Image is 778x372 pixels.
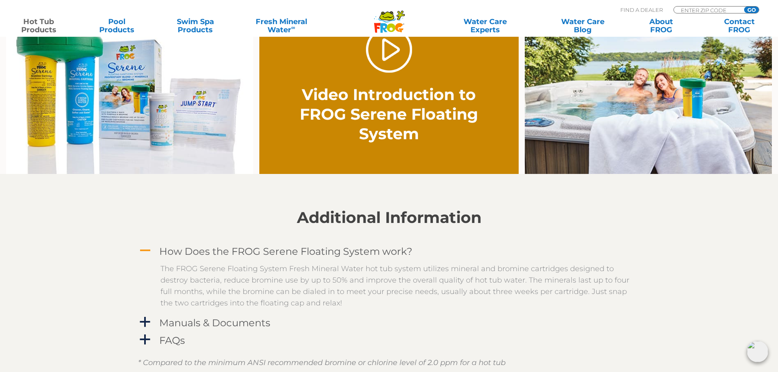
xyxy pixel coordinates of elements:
[159,335,185,346] h4: FAQs
[552,18,613,34] a: Water CareBlog
[747,341,768,362] img: openIcon
[631,18,691,34] a: AboutFROG
[744,7,759,13] input: GO
[159,317,270,328] h4: Manuals & Documents
[139,334,151,346] span: a
[620,6,663,13] p: Find A Dealer
[159,246,412,257] h4: How Does the FROG Serene Floating System work?
[291,24,295,31] sup: ∞
[709,18,770,34] a: ContactFROG
[138,244,640,259] a: A How Does the FROG Serene Floating System work?
[161,263,630,309] p: The FROG Serene Floating System Fresh Mineral Water hot tub system utilizes mineral and bromine c...
[138,358,506,367] em: * Compared to the minimum ANSI recommended bromine or chlorine level of 2.0 ppm for a hot tub
[436,18,535,34] a: Water CareExperts
[138,209,640,227] h2: Additional Information
[680,7,735,13] input: Zip Code Form
[139,316,151,328] span: a
[165,18,226,34] a: Swim SpaProducts
[138,315,640,330] a: a Manuals & Documents
[298,85,480,144] h2: Video Introduction to FROG Serene Floating System
[243,18,319,34] a: Fresh MineralWater∞
[139,245,151,257] span: A
[8,18,69,34] a: Hot TubProducts
[138,333,640,348] a: a FAQs
[87,18,147,34] a: PoolProducts
[366,27,412,73] a: Play Video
